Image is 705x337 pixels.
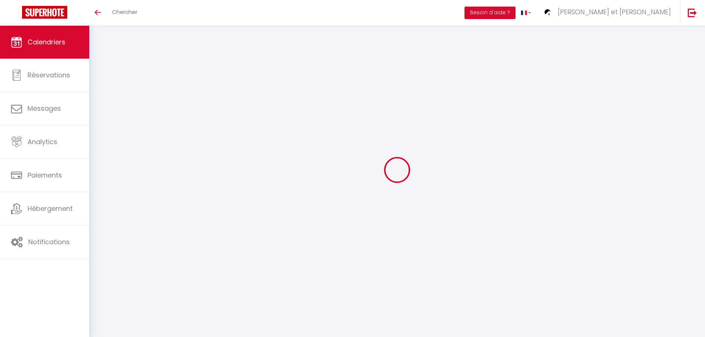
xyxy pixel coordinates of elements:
[558,7,671,17] span: [PERSON_NAME] et [PERSON_NAME]
[28,237,70,246] span: Notifications
[22,6,67,19] img: Super Booking
[28,171,62,180] span: Paiements
[28,204,73,213] span: Hébergement
[28,70,70,80] span: Réservations
[464,7,516,19] button: Besoin d'aide ?
[688,8,697,17] img: logout
[28,37,65,47] span: Calendriers
[542,7,553,18] img: ...
[28,104,61,113] span: Messages
[112,8,137,16] span: Chercher
[28,137,57,146] span: Analytics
